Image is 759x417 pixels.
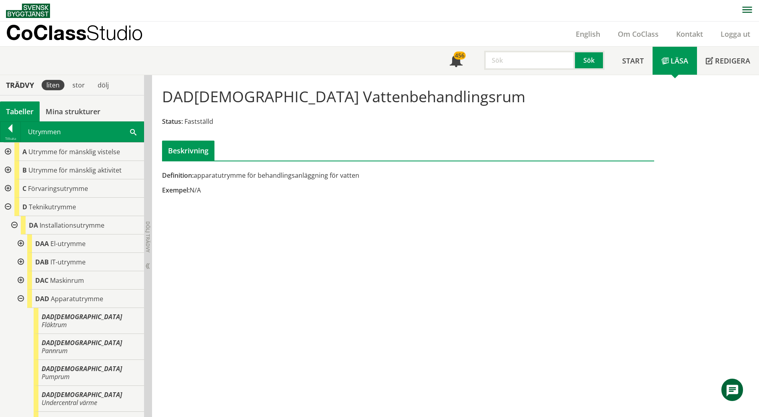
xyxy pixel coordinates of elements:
span: Start [622,56,644,66]
span: Definition: [162,171,194,180]
span: Status: [162,117,183,126]
span: DAD [35,294,49,303]
span: Teknikutrymme [29,203,76,211]
div: 456 [454,52,466,60]
div: Beskrivning [162,141,214,161]
span: Utrymme för mänsklig aktivitet [28,166,122,175]
span: Installationsutrymme [40,221,104,230]
span: DAD[DEMOGRAPHIC_DATA] [42,364,122,373]
span: Notifikationer [450,55,463,68]
span: Studio [86,21,143,44]
span: Förvaringsutrymme [28,184,88,193]
span: Utrymme för mänsklig vistelse [28,147,120,156]
input: Sök [484,51,575,70]
div: N/A [162,186,486,195]
span: C [22,184,26,193]
span: Redigera [715,56,750,66]
button: Sök [575,51,605,70]
a: Om CoClass [609,29,667,39]
div: Utrymmen [21,122,144,142]
span: Exempel: [162,186,190,195]
a: English [567,29,609,39]
span: A [22,147,27,156]
div: Trädvy [2,81,38,89]
span: DAD[DEMOGRAPHIC_DATA] [42,338,122,347]
img: Svensk Byggtjänst [6,4,50,18]
h1: DAD[DEMOGRAPHIC_DATA] Vattenbehandlingsrum [162,87,525,105]
div: apparatutrymme för behandlingsanläggning för vatten [162,171,486,180]
span: IT-utrymme [50,258,86,266]
a: 456 [441,47,471,75]
a: Redigera [697,47,759,75]
span: Fläktrum [42,320,67,329]
span: DAD[DEMOGRAPHIC_DATA] [42,312,122,321]
div: liten [42,80,64,90]
span: Dölj trädvy [144,221,151,252]
p: CoClass [6,28,143,37]
span: Fastställd [184,117,213,126]
span: Sök i tabellen [130,127,136,136]
span: Apparatutrymme [51,294,103,303]
a: Start [613,47,653,75]
span: Läsa [671,56,688,66]
span: DA [29,221,38,230]
span: Undercentral värme [42,398,97,407]
span: B [22,166,27,175]
a: Logga ut [712,29,759,39]
span: DAB [35,258,49,266]
a: Kontakt [667,29,712,39]
span: DAD[DEMOGRAPHIC_DATA] [42,390,122,399]
span: DAC [35,276,48,285]
span: DAA [35,239,49,248]
span: D [22,203,27,211]
div: stor [68,80,90,90]
span: El-utrymme [50,239,86,248]
span: Pannrum [42,346,68,355]
a: Mina strukturer [40,101,106,121]
span: Pumprum [42,372,70,381]
div: dölj [93,80,114,90]
a: Läsa [653,47,697,75]
a: CoClassStudio [6,22,160,46]
div: Tillbaka [0,135,20,142]
span: Maskinrum [50,276,84,285]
